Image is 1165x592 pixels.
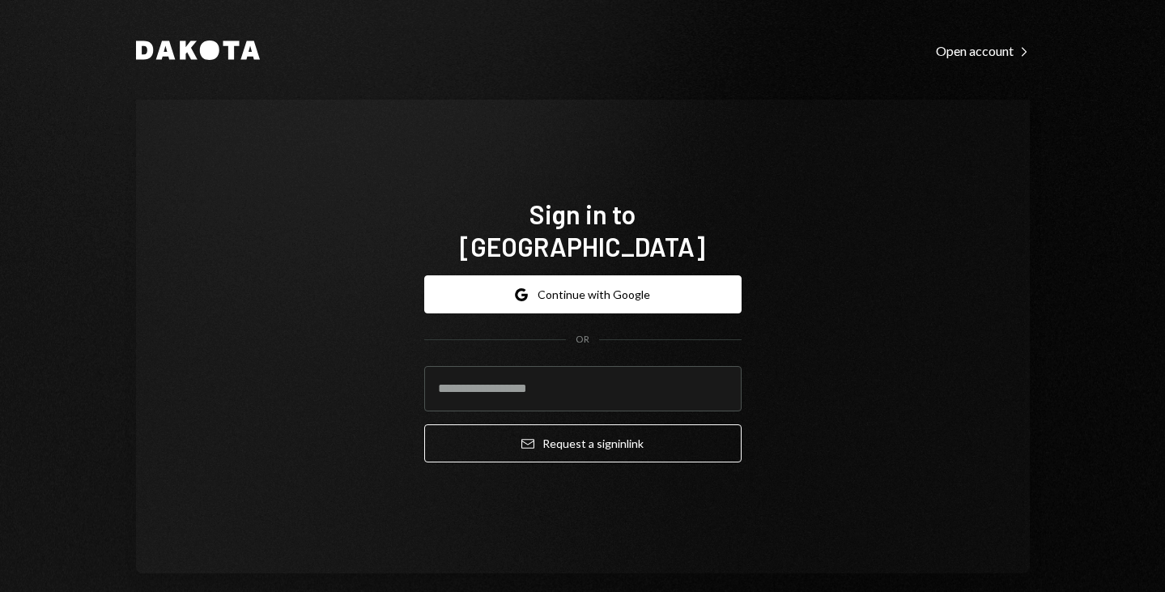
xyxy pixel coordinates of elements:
[576,333,589,347] div: OR
[936,41,1030,59] a: Open account
[424,424,742,462] button: Request a signinlink
[936,43,1030,59] div: Open account
[424,198,742,262] h1: Sign in to [GEOGRAPHIC_DATA]
[424,275,742,313] button: Continue with Google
